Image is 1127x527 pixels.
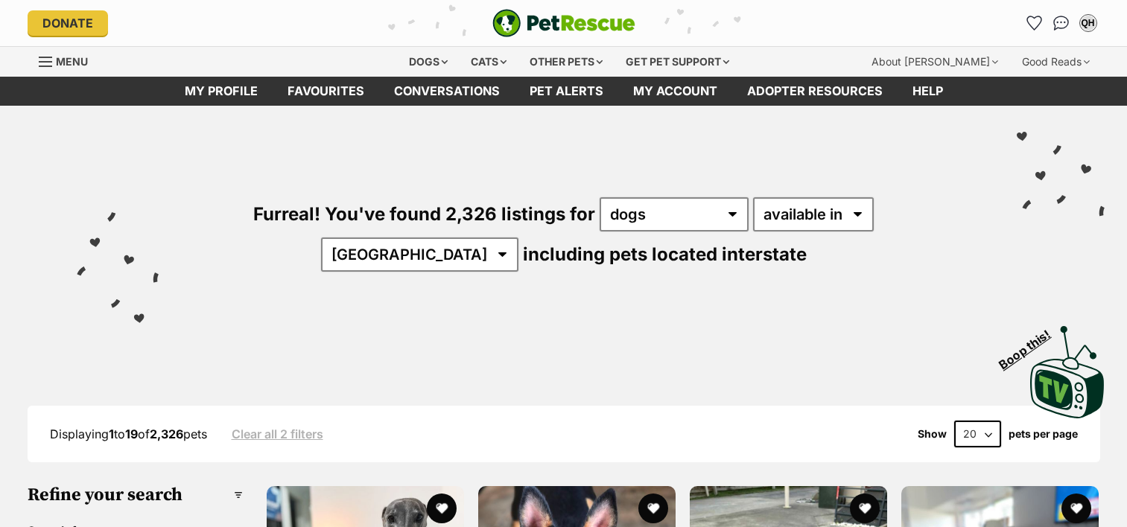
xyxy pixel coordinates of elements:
[28,10,108,36] a: Donate
[519,47,613,77] div: Other pets
[1009,428,1078,440] label: pets per page
[997,318,1065,371] span: Boop this!
[1023,11,1100,35] ul: Account quick links
[615,47,740,77] div: Get pet support
[28,485,243,505] h3: Refine your search
[1081,16,1096,31] div: QH
[253,203,595,225] span: Furreal! You've found 2,326 listings for
[861,47,1009,77] div: About [PERSON_NAME]
[523,243,807,265] span: including pets located interstate
[898,77,958,106] a: Help
[109,427,114,441] strong: 1
[460,47,517,77] div: Cats
[273,77,379,106] a: Favourites
[1061,494,1091,523] button: favourite
[618,77,732,106] a: My account
[1053,16,1069,31] img: chat-41dd97257d64d25036548639549fe6c8038ab92f7586957e7f3b1b290dea8141.svg
[399,47,458,77] div: Dogs
[1023,11,1047,35] a: Favourites
[492,9,635,37] a: PetRescue
[1076,11,1100,35] button: My account
[39,47,98,74] a: Menu
[379,77,515,106] a: conversations
[56,55,88,68] span: Menu
[732,77,898,106] a: Adopter resources
[150,427,183,441] strong: 2,326
[125,427,138,441] strong: 19
[1012,47,1100,77] div: Good Reads
[850,494,880,523] button: favourite
[427,494,457,523] button: favourite
[1030,313,1105,421] a: Boop this!
[1050,11,1073,35] a: Conversations
[1030,326,1105,418] img: PetRescue TV logo
[918,428,947,440] span: Show
[170,77,273,106] a: My profile
[515,77,618,106] a: Pet alerts
[232,427,323,441] a: Clear all 2 filters
[492,9,635,37] img: logo-e224e6f780fb5917bec1dbf3a21bbac754714ae5b6737aabdf751b685950b380.svg
[50,427,207,441] span: Displaying to of pets
[638,494,668,523] button: favourite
